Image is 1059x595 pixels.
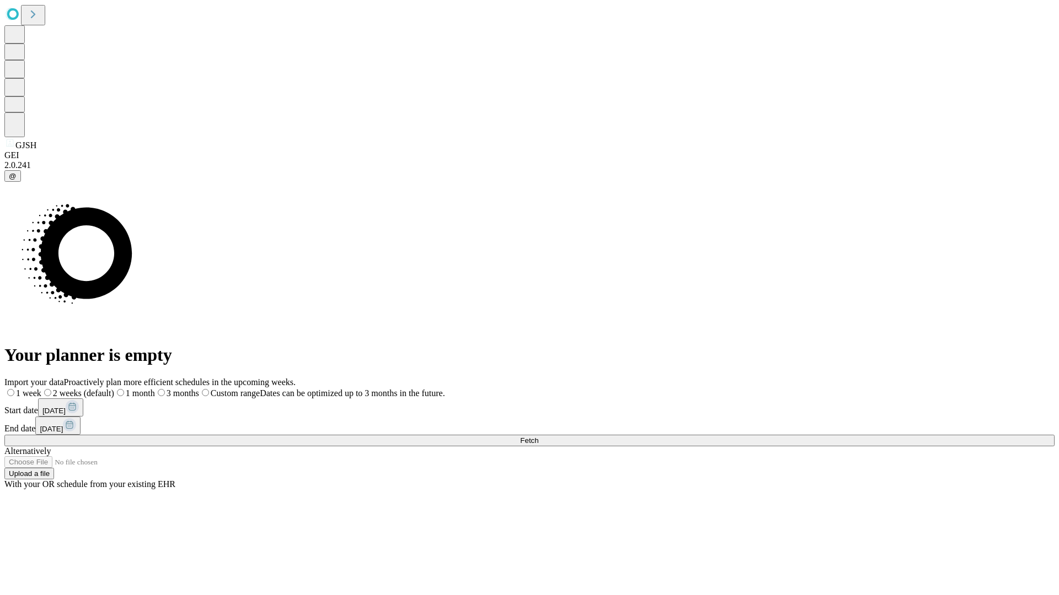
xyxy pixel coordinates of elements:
span: [DATE] [42,407,66,415]
span: 1 week [16,388,41,398]
div: 2.0.241 [4,160,1055,170]
button: [DATE] [35,416,81,435]
span: 1 month [126,388,155,398]
span: With your OR schedule from your existing EHR [4,479,175,489]
span: Dates can be optimized up to 3 months in the future. [260,388,445,398]
button: Fetch [4,435,1055,446]
span: Import your data [4,377,64,387]
div: GEI [4,150,1055,160]
input: 2 weeks (default) [44,389,51,396]
span: Custom range [211,388,260,398]
input: Custom rangeDates can be optimized up to 3 months in the future. [202,389,209,396]
h1: Your planner is empty [4,345,1055,365]
span: GJSH [15,140,36,150]
span: [DATE] [40,425,63,433]
button: [DATE] [38,398,83,416]
div: End date [4,416,1055,435]
span: Proactively plan more efficient schedules in the upcoming weeks. [64,377,296,387]
button: @ [4,170,21,182]
span: 2 weeks (default) [53,388,114,398]
span: Alternatively [4,446,51,456]
span: @ [9,172,17,180]
span: 3 months [167,388,199,398]
span: Fetch [520,436,538,445]
input: 3 months [158,389,165,396]
input: 1 week [7,389,14,396]
input: 1 month [117,389,124,396]
div: Start date [4,398,1055,416]
button: Upload a file [4,468,54,479]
